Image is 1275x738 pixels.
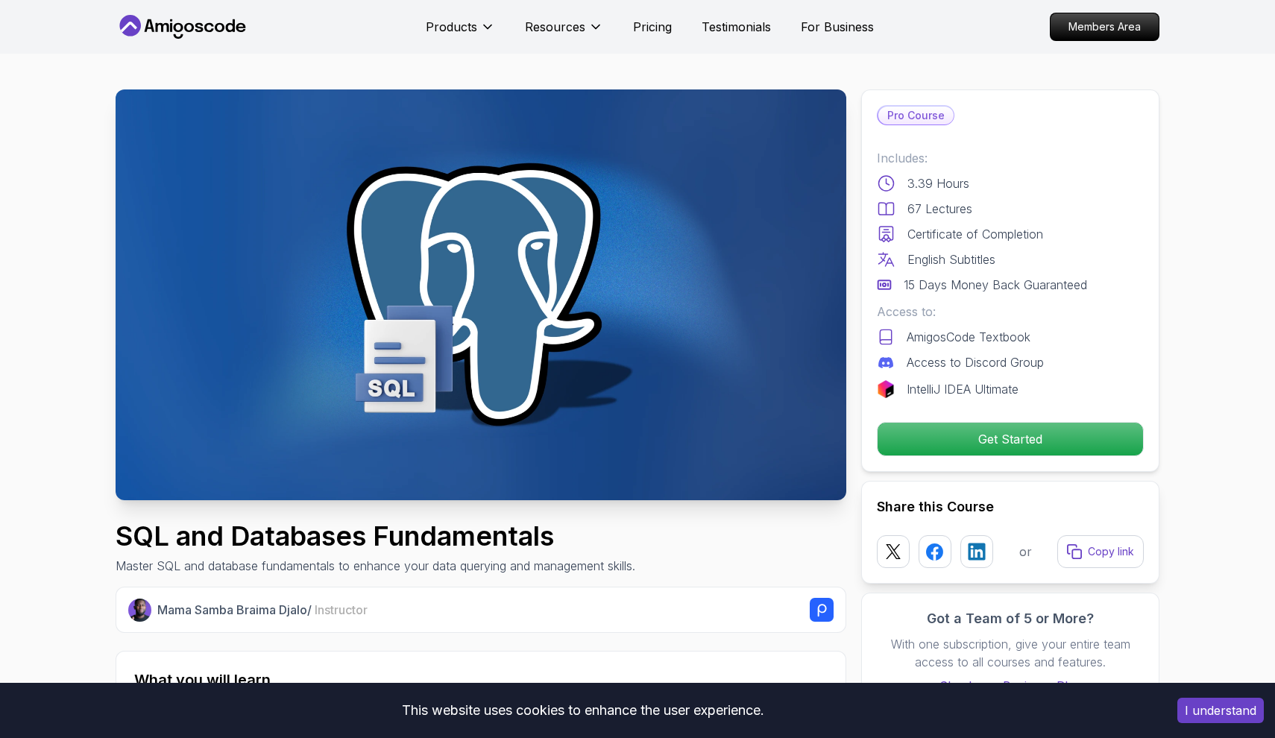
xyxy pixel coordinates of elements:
[116,89,846,500] img: sql-and-db-fundamentals_thumbnail
[907,380,1019,398] p: IntelliJ IDEA Ultimate
[907,353,1044,371] p: Access to Discord Group
[116,557,635,575] p: Master SQL and database fundamentals to enhance your data querying and management skills.
[907,328,1030,346] p: AmigosCode Textbook
[525,18,585,36] p: Resources
[1057,535,1144,568] button: Copy link
[128,599,151,622] img: Nelson Djalo
[11,694,1155,727] div: This website uses cookies to enhance the user experience.
[1019,543,1032,561] p: or
[525,18,603,48] button: Resources
[877,422,1144,456] button: Get Started
[315,602,368,617] span: Instructor
[877,303,1144,321] p: Access to:
[904,276,1087,294] p: 15 Days Money Back Guaranteed
[134,669,828,690] h2: What you will learn
[877,380,895,398] img: jetbrains logo
[907,200,972,218] p: 67 Lectures
[1183,645,1275,716] iframe: chat widget
[877,496,1144,517] h2: Share this Course
[907,174,969,192] p: 3.39 Hours
[1051,13,1159,40] p: Members Area
[878,423,1143,455] p: Get Started
[877,149,1144,167] p: Includes:
[426,18,477,36] p: Products
[877,608,1144,629] h3: Got a Team of 5 or More?
[157,601,368,619] p: Mama Samba Braima Djalo /
[907,250,995,268] p: English Subtitles
[877,635,1144,671] p: With one subscription, give your entire team access to all courses and features.
[1050,13,1159,41] a: Members Area
[878,107,954,124] p: Pro Course
[801,18,874,36] a: For Business
[116,521,635,551] h1: SQL and Databases Fundamentals
[426,18,495,48] button: Products
[702,18,771,36] a: Testimonials
[633,18,672,36] a: Pricing
[907,225,1043,243] p: Certificate of Completion
[1088,544,1134,559] p: Copy link
[877,677,1144,695] a: Check our Business Plan
[1177,698,1264,723] button: Accept cookies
